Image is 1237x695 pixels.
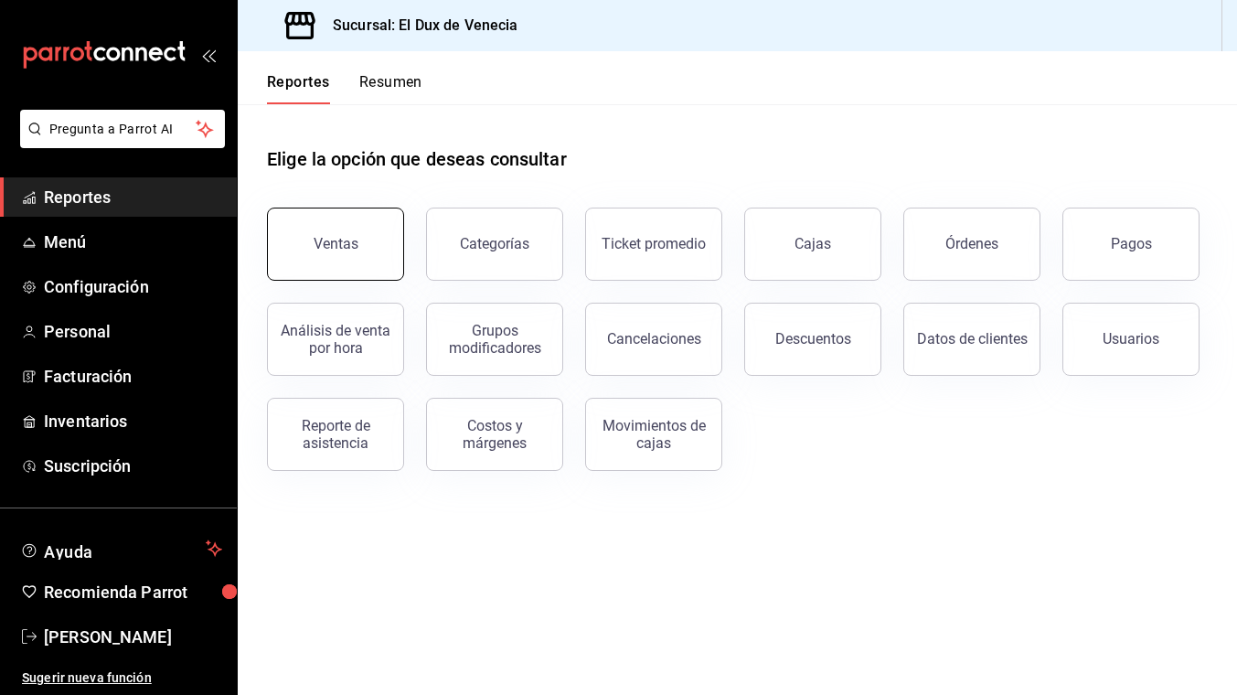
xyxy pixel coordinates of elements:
[201,48,216,62] button: open_drawer_menu
[267,73,422,104] div: navigation tabs
[44,230,222,254] span: Menú
[44,454,222,478] span: Suscripción
[13,133,225,152] a: Pregunta a Parrot AI
[267,145,567,173] h1: Elige la opción que deseas consultar
[460,235,529,252] div: Categorías
[903,208,1040,281] button: Órdenes
[794,235,831,252] div: Cajas
[602,235,706,252] div: Ticket promedio
[22,668,222,688] span: Sugerir nueva función
[44,319,222,344] span: Personal
[426,303,563,376] button: Grupos modificadores
[44,580,222,604] span: Recomienda Parrot
[585,208,722,281] button: Ticket promedio
[426,398,563,471] button: Costos y márgenes
[744,303,881,376] button: Descuentos
[267,303,404,376] button: Análisis de venta por hora
[44,409,222,433] span: Inventarios
[279,322,392,357] div: Análisis de venta por hora
[903,303,1040,376] button: Datos de clientes
[1103,330,1159,347] div: Usuarios
[49,120,197,139] span: Pregunta a Parrot AI
[279,417,392,452] div: Reporte de asistencia
[267,73,330,104] button: Reportes
[438,322,551,357] div: Grupos modificadores
[318,15,518,37] h3: Sucursal: El Dux de Venecia
[267,398,404,471] button: Reporte de asistencia
[1062,208,1200,281] button: Pagos
[585,398,722,471] button: Movimientos de cajas
[44,274,222,299] span: Configuración
[438,417,551,452] div: Costos y márgenes
[917,330,1028,347] div: Datos de clientes
[585,303,722,376] button: Cancelaciones
[426,208,563,281] button: Categorías
[1062,303,1200,376] button: Usuarios
[359,73,422,104] button: Resumen
[44,538,198,560] span: Ayuda
[314,235,358,252] div: Ventas
[44,185,222,209] span: Reportes
[607,330,701,347] div: Cancelaciones
[44,625,222,649] span: [PERSON_NAME]
[597,417,710,452] div: Movimientos de cajas
[744,208,881,281] button: Cajas
[20,110,225,148] button: Pregunta a Parrot AI
[267,208,404,281] button: Ventas
[775,330,851,347] div: Descuentos
[44,364,222,389] span: Facturación
[945,235,998,252] div: Órdenes
[1111,235,1152,252] div: Pagos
